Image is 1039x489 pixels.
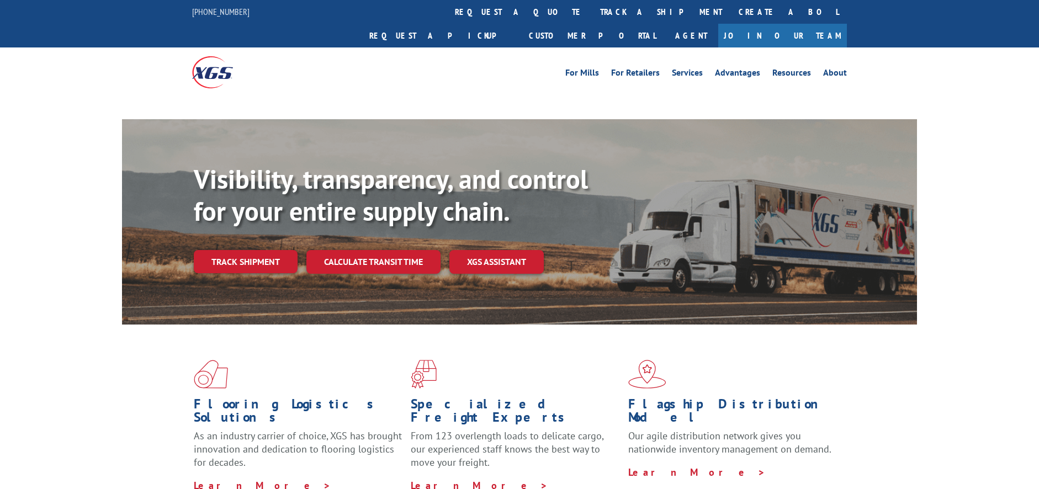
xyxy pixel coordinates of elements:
[411,360,437,389] img: xgs-icon-focused-on-flooring-red
[565,68,599,81] a: For Mills
[194,162,588,228] b: Visibility, transparency, and control for your entire supply chain.
[628,466,766,479] a: Learn More >
[715,68,760,81] a: Advantages
[411,397,619,429] h1: Specialized Freight Experts
[772,68,811,81] a: Resources
[664,24,718,47] a: Agent
[411,429,619,479] p: From 123 overlength loads to delicate cargo, our experienced staff knows the best way to move you...
[521,24,664,47] a: Customer Portal
[192,6,250,17] a: [PHONE_NUMBER]
[194,360,228,389] img: xgs-icon-total-supply-chain-intelligence-red
[361,24,521,47] a: Request a pickup
[194,250,298,273] a: Track shipment
[611,68,660,81] a: For Retailers
[672,68,703,81] a: Services
[194,397,402,429] h1: Flooring Logistics Solutions
[194,429,402,469] span: As an industry carrier of choice, XGS has brought innovation and dedication to flooring logistics...
[306,250,441,274] a: Calculate transit time
[628,397,837,429] h1: Flagship Distribution Model
[823,68,847,81] a: About
[628,429,831,455] span: Our agile distribution network gives you nationwide inventory management on demand.
[718,24,847,47] a: Join Our Team
[628,360,666,389] img: xgs-icon-flagship-distribution-model-red
[449,250,544,274] a: XGS ASSISTANT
